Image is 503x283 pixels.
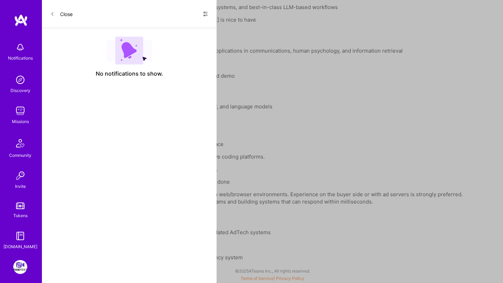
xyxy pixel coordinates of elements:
[15,183,26,190] div: Invite
[14,14,28,26] img: logo
[12,260,29,274] a: FanFest: Media Engagement Platform
[12,118,29,125] div: Missions
[16,202,24,209] img: tokens
[10,87,30,94] div: Discovery
[96,70,163,77] span: No notifications to show.
[9,152,31,159] div: Community
[13,73,27,87] img: discovery
[13,212,28,219] div: Tokens
[50,8,73,20] button: Close
[106,37,152,64] img: empty
[13,169,27,183] img: Invite
[3,243,37,250] div: [DOMAIN_NAME]
[13,104,27,118] img: teamwork
[13,40,27,54] img: bell
[13,260,27,274] img: FanFest: Media Engagement Platform
[13,229,27,243] img: guide book
[12,135,29,152] img: Community
[8,54,33,62] div: Notifications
